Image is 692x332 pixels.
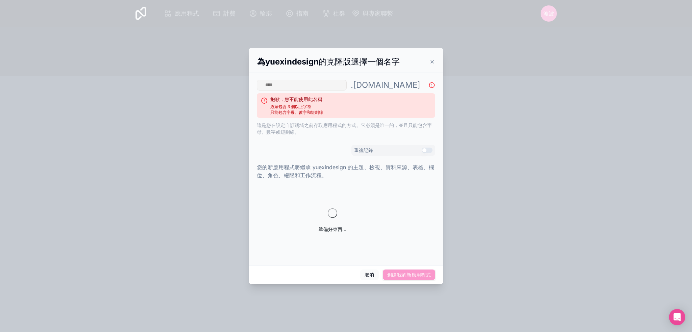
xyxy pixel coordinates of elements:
font: 抱歉，您不能使用此名稱 [270,96,322,102]
font: . [351,80,353,90]
font: 的克隆版選擇一個名字 [319,57,400,67]
font: [DOMAIN_NAME] [353,80,420,90]
font: 您的新應用程式將繼承 yuexindesign 的主題、檢視、資料來源、表格、欄位、角色、權限和工作流程。 [257,164,434,179]
div: 開啟 Intercom Messenger [669,309,685,325]
font: 為yuexindesign [257,57,319,67]
font: 必須包含 3 個以上字符 [270,104,311,109]
font: 只能包含字母、數字和短劃線 [270,110,323,115]
font: 重複記錄 [354,147,373,153]
button: 取消 [360,270,379,280]
font: 取消 [365,272,374,278]
font: 準備好東西... [319,226,346,232]
font: 這是您在設定自訂網域之前存取應用程式的方式。它必須是唯一的，並且只能包含字母、數字或短劃線。 [257,122,432,135]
